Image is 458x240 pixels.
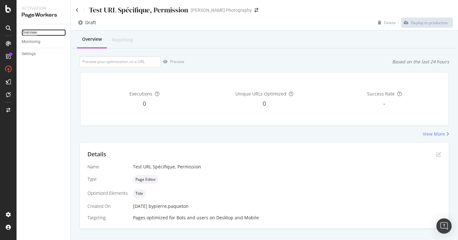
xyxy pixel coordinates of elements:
div: Overview [82,36,102,42]
div: pen-to-square [436,152,441,157]
div: Bots and users [177,215,208,221]
div: Created On [87,203,128,209]
div: neutral label [133,175,158,184]
a: Overview [22,29,66,36]
span: 0 [143,100,146,107]
div: by pierre.paqueton [149,203,189,209]
span: Success Rate [367,91,395,97]
div: Name [87,164,128,170]
span: Executions [129,91,152,97]
div: Settings [22,51,36,57]
a: Monitoring [22,39,66,45]
div: Test URL Spécifique, Permission [89,5,188,15]
button: Preview [161,57,184,67]
div: neutral label [133,189,146,198]
div: Based on the last 24 hours [392,59,449,65]
div: Open Intercom Messenger [436,218,452,234]
button: Delete [375,18,396,28]
div: Reporting [112,37,133,43]
div: Type [87,176,128,182]
div: PageWorkers [22,11,65,19]
div: Deploy to production [411,20,448,25]
button: Deploy to production [401,18,453,28]
div: Overview [22,29,37,36]
div: Test URL Spécifique, Permission [133,164,441,170]
div: Pages optimized for on [133,215,441,221]
div: Preview [170,59,184,64]
div: Monitoring [22,39,40,45]
span: Page Editor [135,178,156,181]
div: [PERSON_NAME] Photography [191,7,252,13]
div: Activation [22,5,65,11]
div: arrow-right-arrow-left [254,8,258,12]
div: Optimized Elements [87,190,128,196]
span: 0 [263,100,266,107]
a: Click to go back [76,8,79,12]
span: Title [135,192,143,195]
span: Unique URLs Optimized [235,91,286,97]
a: View More [423,131,449,137]
span: - [383,100,385,107]
input: Preview your optimization on a URL [80,56,161,67]
a: Settings [22,51,66,57]
div: View More [423,131,445,137]
div: Targeting [87,215,128,221]
div: Desktop and Mobile [216,215,259,221]
div: Delete [384,20,396,25]
div: Details [87,150,106,159]
div: Draft [85,19,96,26]
div: [DATE] [133,203,441,209]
